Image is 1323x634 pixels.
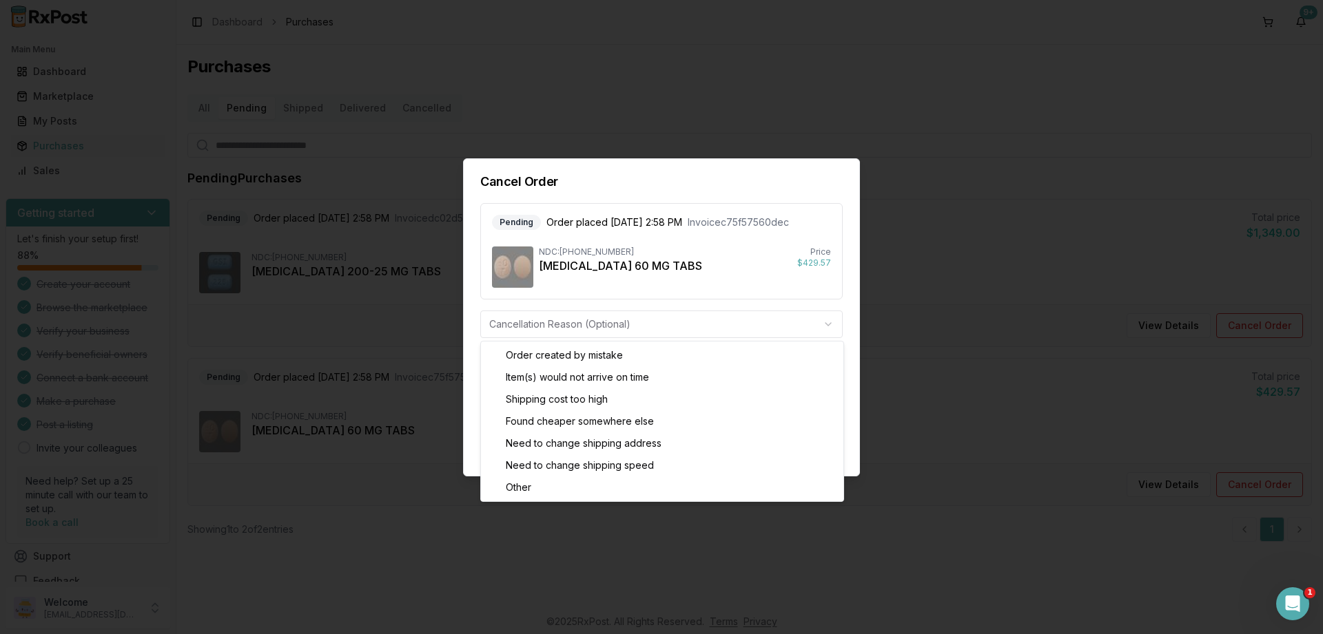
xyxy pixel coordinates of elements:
[506,392,608,406] span: Shipping cost too high
[506,370,649,384] span: Item(s) would not arrive on time
[1276,587,1309,620] iframe: Intercom live chat
[506,458,654,472] span: Need to change shipping speed
[506,480,531,494] span: Other
[1304,587,1315,598] span: 1
[506,436,661,450] span: Need to change shipping address
[506,348,623,362] span: Order created by mistake
[506,414,654,428] span: Found cheaper somewhere else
